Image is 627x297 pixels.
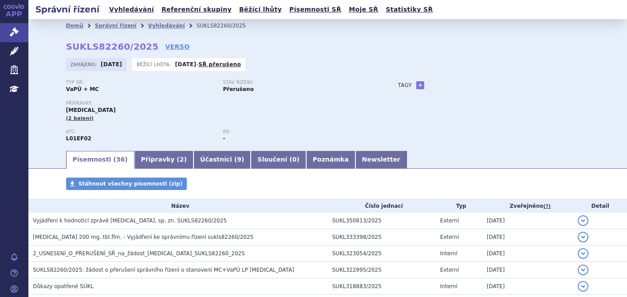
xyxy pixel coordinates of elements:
[198,61,241,67] a: SŘ přerušeno
[95,23,137,29] a: Správní řízení
[66,115,94,121] span: (2 balení)
[328,246,436,262] td: SUKL323054/2025
[33,267,294,273] span: SUKLS82260/2025: žádost o přerušení správního řízení o stanovení MC+VaPÚ LP Kisqali
[328,262,436,278] td: SUKL322995/2025
[66,101,380,106] p: Přípravky:
[66,86,99,92] strong: VaPÚ + MC
[33,283,94,289] span: Důkazy opatřené SÚKL
[223,80,371,85] p: Stav řízení:
[544,203,551,210] abbr: (?)
[328,229,436,246] td: SUKL333398/2025
[66,80,214,85] p: Typ SŘ:
[436,199,482,213] th: Typ
[251,151,306,169] a: Sloučení (0)
[578,265,588,275] button: detail
[175,61,196,67] strong: [DATE]
[440,283,457,289] span: Interní
[482,199,573,213] th: Zveřejněno
[193,151,251,169] a: Účastníci (9)
[165,42,189,51] a: VERSO
[79,181,183,187] span: Stáhnout všechny písemnosti (zip)
[66,178,187,190] a: Stáhnout všechny písemnosti (zip)
[578,215,588,226] button: detail
[175,61,241,68] p: -
[578,281,588,292] button: detail
[416,81,424,89] a: +
[440,250,457,257] span: Interní
[137,61,173,68] span: Běžící lhůta:
[287,4,344,16] a: Písemnosti SŘ
[292,156,297,163] span: 0
[197,19,257,32] li: SUKLS82260/2025
[328,278,436,295] td: SUKL318883/2025
[440,218,459,224] span: Externí
[328,213,436,229] td: SUKL350813/2025
[346,4,381,16] a: Moje SŘ
[66,23,83,29] a: Domů
[66,151,134,169] a: Písemnosti (36)
[578,232,588,242] button: detail
[33,250,245,257] span: 2_USNESENÍ_O_PŘERUŠENÍ_SŘ_na_žádost_KISQALI_SUKLS82260_2025
[33,218,227,224] span: Vyjádření k hodnotící zprávě KISQALI, sp. zn. SUKLS82260/2025
[28,3,106,16] h2: Správní řízení
[440,234,459,240] span: Externí
[71,61,99,68] span: Zahájeno:
[578,248,588,259] button: detail
[398,80,412,91] h3: Tagy
[148,23,185,29] a: Vyhledávání
[33,234,253,240] span: KISQALI 200 mg, tbl.flm. - Vyjádření ke správnímu řízení sukls82260/2025
[482,213,573,229] td: [DATE]
[159,4,234,16] a: Referenční skupiny
[66,107,116,113] span: [MEDICAL_DATA]
[482,246,573,262] td: [DATE]
[482,229,573,246] td: [DATE]
[306,151,355,169] a: Poznámka
[237,4,284,16] a: Běžící lhůty
[573,199,627,213] th: Detail
[101,61,122,67] strong: [DATE]
[223,129,371,135] p: RS:
[28,199,328,213] th: Název
[355,151,407,169] a: Newsletter
[180,156,184,163] span: 2
[223,86,254,92] strong: Přerušeno
[66,129,214,135] p: ATC:
[482,262,573,278] td: [DATE]
[66,135,91,142] strong: RIBOCIKLIB
[66,41,159,52] strong: SUKLS82260/2025
[106,4,157,16] a: Vyhledávání
[328,199,436,213] th: Číslo jednací
[383,4,435,16] a: Statistiky SŘ
[134,151,193,169] a: Přípravky (2)
[237,156,241,163] span: 9
[116,156,125,163] span: 36
[482,278,573,295] td: [DATE]
[440,267,459,273] span: Externí
[223,135,225,142] strong: -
